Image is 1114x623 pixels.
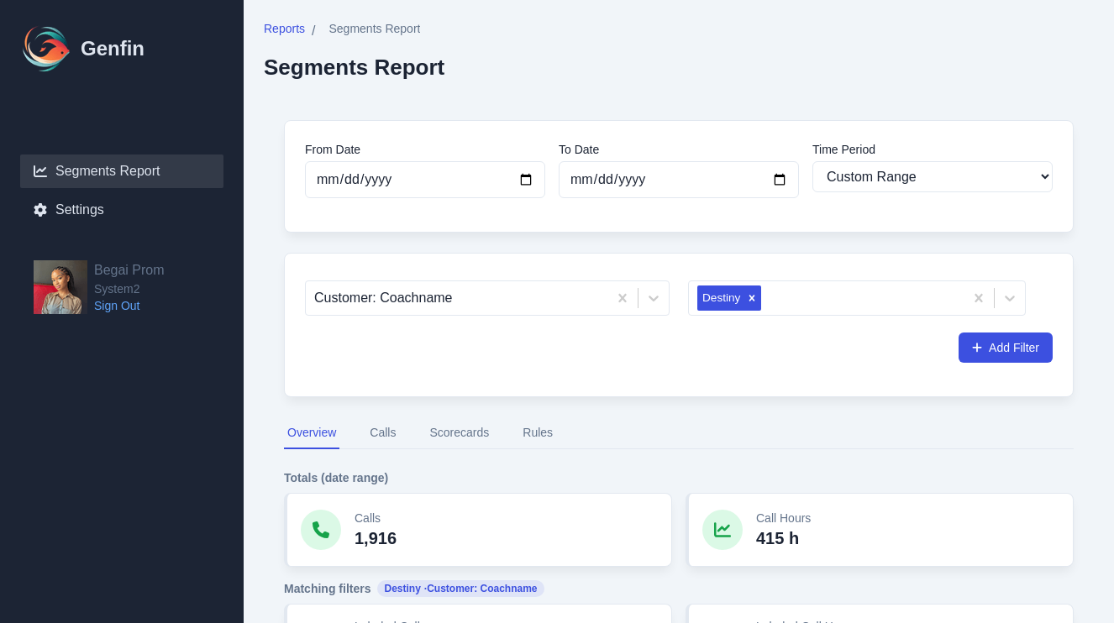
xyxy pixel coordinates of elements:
[94,297,165,314] a: Sign Out
[424,582,538,595] span: · Customer: Coachname
[94,280,165,297] span: System2
[328,20,420,37] span: Segments Report
[312,21,315,41] span: /
[377,580,544,597] span: Destiny
[697,285,743,311] div: Destiny
[743,285,761,311] div: Remove Destiny
[355,526,397,550] p: 1,916
[756,510,811,526] p: Call Hours
[284,417,339,449] button: Overview
[305,141,545,158] label: From Date
[426,417,492,449] button: Scorecards
[81,35,145,62] h1: Genfin
[756,526,811,550] p: 415 h
[366,417,399,449] button: Calls
[264,55,444,80] h2: Segments Report
[355,510,397,526] p: Calls
[264,20,305,37] span: Reports
[94,260,165,280] h2: Begai Prom
[264,20,305,41] a: Reports
[519,417,556,449] button: Rules
[284,469,1074,486] h4: Totals (date range)
[20,154,223,188] a: Segments Report
[20,22,74,76] img: Logo
[812,141,1053,158] label: Time Period
[34,260,87,314] img: Begai Prom
[959,332,1053,363] button: Add Filter
[559,141,799,158] label: To Date
[284,580,1074,597] h4: Matching filters
[20,193,223,227] a: Settings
